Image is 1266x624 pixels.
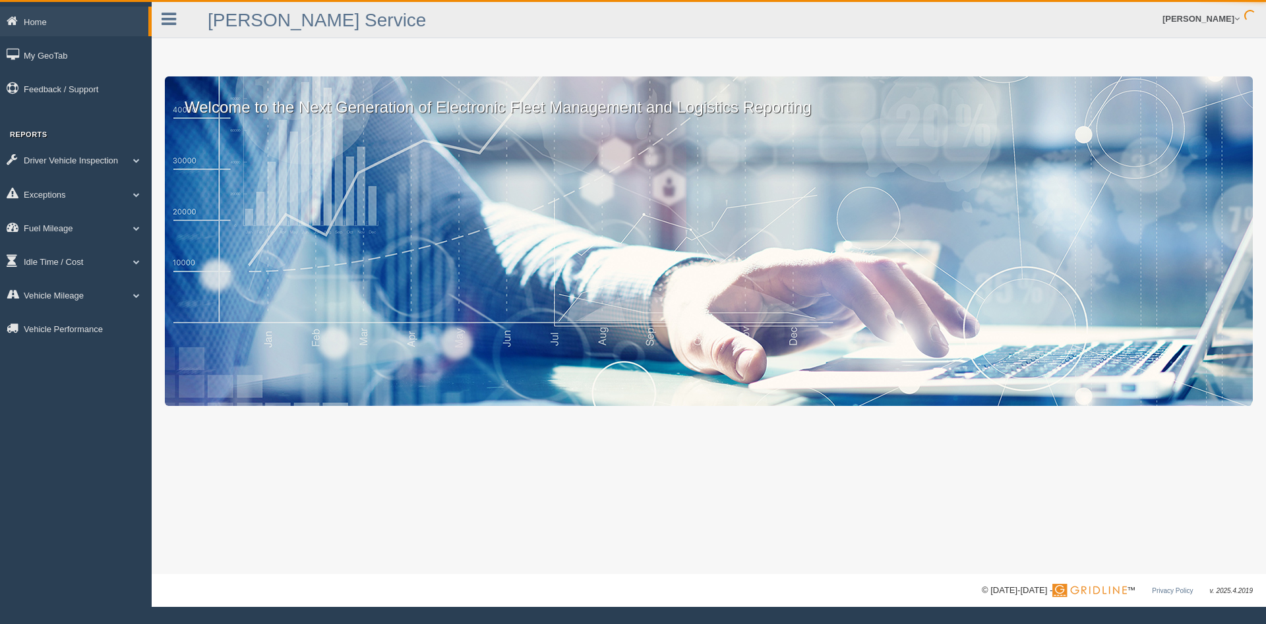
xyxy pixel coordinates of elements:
p: Welcome to the Next Generation of Electronic Fleet Management and Logistics Reporting [165,76,1253,119]
div: © [DATE]-[DATE] - ™ [982,584,1253,598]
a: Privacy Policy [1152,587,1193,594]
img: Gridline [1052,584,1127,597]
a: [PERSON_NAME] Service [208,10,426,30]
span: v. 2025.4.2019 [1210,587,1253,594]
